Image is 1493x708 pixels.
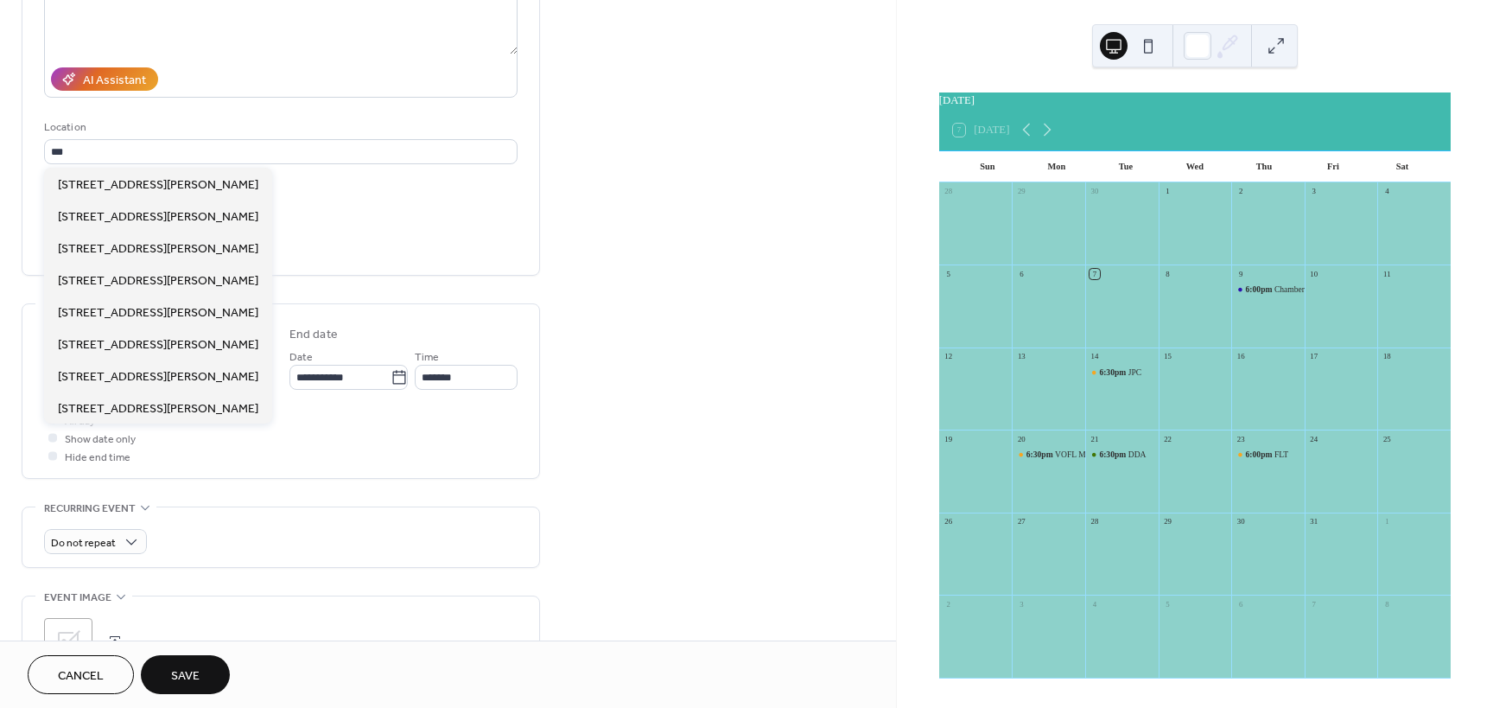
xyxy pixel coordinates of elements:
div: 31 [1309,517,1319,527]
div: 24 [1309,434,1319,444]
div: 29 [1162,517,1172,527]
div: 25 [1382,434,1392,444]
div: 4 [1090,599,1100,609]
span: Show date only [65,431,136,449]
span: [STREET_ADDRESS][PERSON_NAME] [58,400,258,418]
div: 9 [1236,269,1246,279]
span: Recurring event [44,500,136,518]
div: DDA [1128,449,1147,460]
div: JPC [1128,367,1141,378]
div: 6 [1016,269,1026,279]
div: 5 [943,269,954,279]
div: 1 [1382,517,1392,527]
span: [STREET_ADDRESS][PERSON_NAME] [58,272,258,290]
span: [STREET_ADDRESS][PERSON_NAME] [58,336,258,354]
span: [STREET_ADDRESS][PERSON_NAME] [58,304,258,322]
div: FLT [1274,449,1288,460]
div: Fri [1299,151,1368,182]
div: 22 [1162,434,1172,444]
span: Hide end time [65,449,130,467]
span: Cancel [58,667,104,686]
div: [DATE] [939,92,1451,109]
div: DDA [1085,449,1159,460]
div: 30 [1236,517,1246,527]
div: 19 [943,434,954,444]
div: 4 [1382,187,1392,197]
span: 6:30pm [1099,449,1128,460]
div: Thu [1229,151,1299,182]
div: 8 [1162,269,1172,279]
span: Time [415,348,439,367]
div: 5 [1162,599,1172,609]
div: 13 [1016,352,1026,362]
span: Do not repeat [51,533,116,553]
button: AI Assistant [51,67,158,91]
div: 21 [1090,434,1100,444]
div: 28 [943,187,954,197]
div: 2 [943,599,954,609]
div: Tue [1091,151,1160,182]
div: VOFL Meeting [1055,449,1106,460]
button: Save [141,655,230,694]
div: JPC [1085,367,1159,378]
div: Mon [1022,151,1091,182]
div: 15 [1162,352,1172,362]
div: 20 [1016,434,1026,444]
span: [STREET_ADDRESS][PERSON_NAME] [58,208,258,226]
div: 10 [1309,269,1319,279]
div: 3 [1016,599,1026,609]
span: Save [171,667,200,686]
span: Event image [44,589,111,607]
div: 23 [1236,434,1246,444]
div: Location [44,118,514,137]
div: Sat [1368,151,1437,182]
div: 14 [1090,352,1100,362]
div: 18 [1382,352,1392,362]
span: 6:30pm [1099,367,1128,378]
div: 1 [1162,187,1172,197]
span: Date [289,348,313,367]
div: 12 [943,352,954,362]
span: [STREET_ADDRESS][PERSON_NAME] [58,240,258,258]
span: [STREET_ADDRESS][PERSON_NAME] [58,368,258,386]
div: FLT [1231,449,1305,460]
div: 30 [1090,187,1100,197]
div: AI Assistant [83,72,146,90]
div: 27 [1016,517,1026,527]
div: 6 [1236,599,1246,609]
div: 17 [1309,352,1319,362]
div: Chamber Meeting [1231,284,1305,295]
div: 8 [1382,599,1392,609]
div: 28 [1090,517,1100,527]
span: [STREET_ADDRESS][PERSON_NAME] [58,176,258,195]
div: VOFL Meeting [1012,449,1085,460]
div: 2 [1236,187,1246,197]
div: Sun [953,151,1022,182]
div: ; [44,618,92,667]
div: 16 [1236,352,1246,362]
div: Chamber Meeting [1274,284,1335,295]
div: 11 [1382,269,1392,279]
button: Cancel [28,655,134,694]
div: 7 [1090,269,1100,279]
div: 29 [1016,187,1026,197]
div: Wed [1160,151,1229,182]
div: End date [289,326,338,344]
span: 6:00pm [1246,284,1274,295]
span: 6:00pm [1246,449,1274,460]
div: 7 [1309,599,1319,609]
div: 3 [1309,187,1319,197]
span: 6:30pm [1026,449,1055,460]
div: 26 [943,517,954,527]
